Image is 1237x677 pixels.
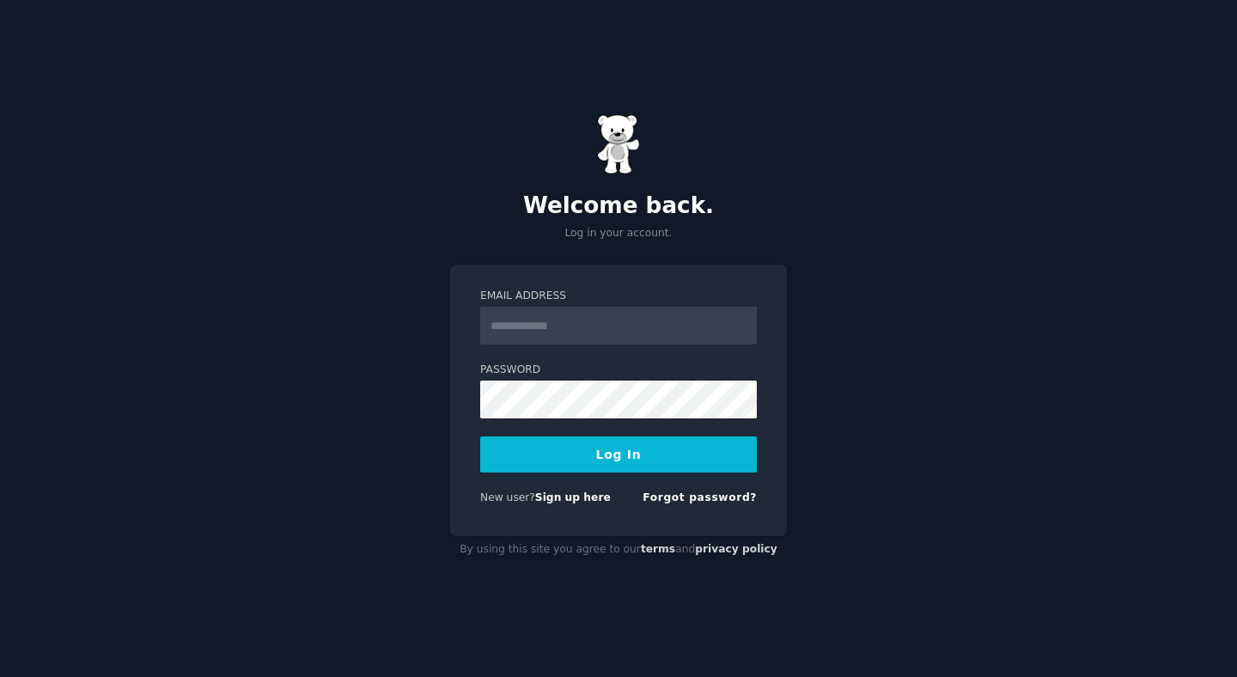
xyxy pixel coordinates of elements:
a: privacy policy [695,543,777,555]
img: Gummy Bear [597,114,640,174]
a: Forgot password? [643,491,757,503]
span: New user? [480,491,535,503]
div: By using this site you agree to our and [450,536,787,564]
a: Sign up here [535,491,611,503]
h2: Welcome back. [450,192,787,220]
label: Email Address [480,289,757,304]
label: Password [480,363,757,378]
button: Log In [480,436,757,473]
p: Log in your account. [450,226,787,241]
a: terms [641,543,675,555]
